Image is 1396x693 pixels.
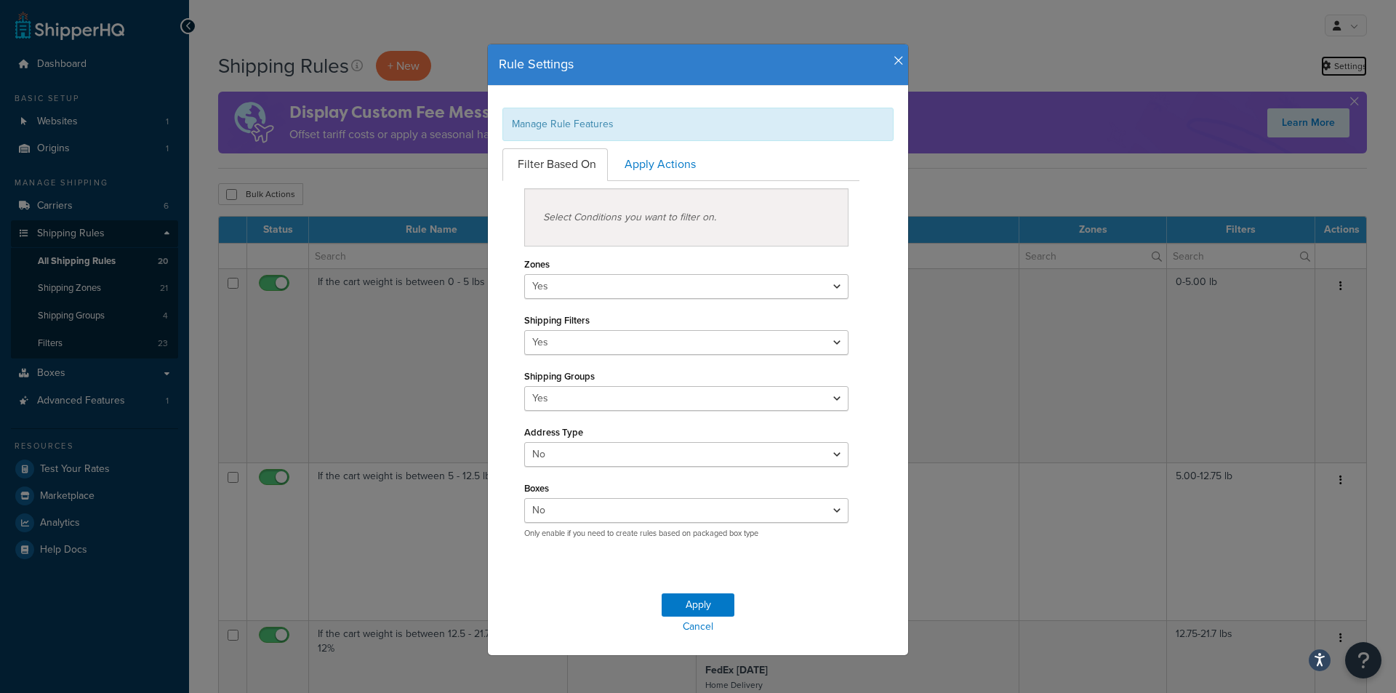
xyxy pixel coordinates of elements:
[524,259,550,270] label: Zones
[524,528,849,539] p: Only enable if you need to create rules based on packaged box type
[609,148,707,181] a: Apply Actions
[502,108,894,141] div: Manage Rule Features
[524,315,590,326] label: Shipping Filters
[502,148,608,181] a: Filter Based On
[524,371,595,382] label: Shipping Groups
[499,55,897,74] h4: Rule Settings
[524,188,849,247] div: Select Conditions you want to filter on.
[524,427,583,438] label: Address Type
[662,593,734,617] button: Apply
[488,617,908,637] a: Cancel
[524,483,549,494] label: Boxes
